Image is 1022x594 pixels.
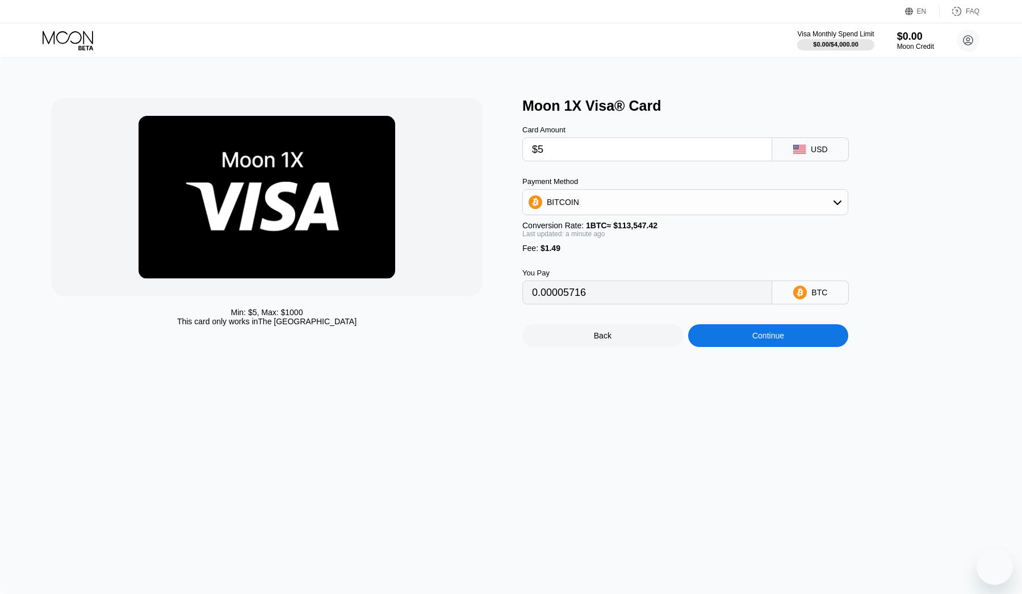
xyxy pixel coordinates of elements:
div: BTC [811,288,827,297]
div: Min: $ 5 , Max: $ 1000 [231,308,303,317]
div: Continue [752,331,784,340]
div: EN [917,7,927,15]
div: This card only works in The [GEOGRAPHIC_DATA] [177,317,357,326]
div: Visa Monthly Spend Limit [797,30,874,38]
div: Conversion Rate: [522,221,848,230]
div: Card Amount [522,126,772,134]
div: Last updated: a minute ago [522,230,848,238]
iframe: Button to launch messaging window [977,549,1013,585]
div: Moon 1X Visa® Card [522,98,982,114]
div: BITCOIN [547,198,579,207]
div: Moon Credit [897,43,934,51]
div: $0.00Moon Credit [897,31,934,51]
div: Back [594,331,611,340]
div: USD [811,145,828,154]
span: $1.49 [541,244,560,253]
span: 1 BTC ≈ $113,547.42 [586,221,657,230]
div: Continue [688,324,849,347]
input: $0.00 [532,138,763,161]
div: FAQ [940,6,979,17]
div: FAQ [966,7,979,15]
div: Back [522,324,683,347]
div: Payment Method [522,177,848,186]
div: Fee : [522,244,848,253]
div: You Pay [522,269,772,277]
div: EN [905,6,940,17]
div: BITCOIN [523,191,848,214]
div: Visa Monthly Spend Limit$0.00/$4,000.00 [797,30,874,51]
div: $0.00 / $4,000.00 [813,41,858,48]
div: $0.00 [897,31,934,43]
